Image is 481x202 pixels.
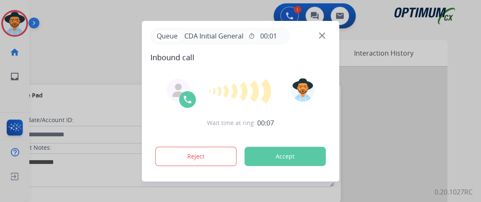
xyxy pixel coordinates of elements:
[181,31,247,41] span: CDA Initial General
[207,119,256,127] span: Wait time at ring:
[155,147,237,166] button: Reject
[434,187,473,197] p: 0.20.1027RC
[245,147,326,166] button: Accept
[319,32,325,38] img: close-button
[257,118,274,128] span: 00:07
[260,31,277,41] span: 00:01
[291,78,314,102] img: avatar
[183,95,193,105] img: call-icon
[248,33,255,39] mat-icon: timer
[172,84,185,97] img: agent-avatar
[154,31,181,41] p: Queue
[150,51,331,63] span: Inbound call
